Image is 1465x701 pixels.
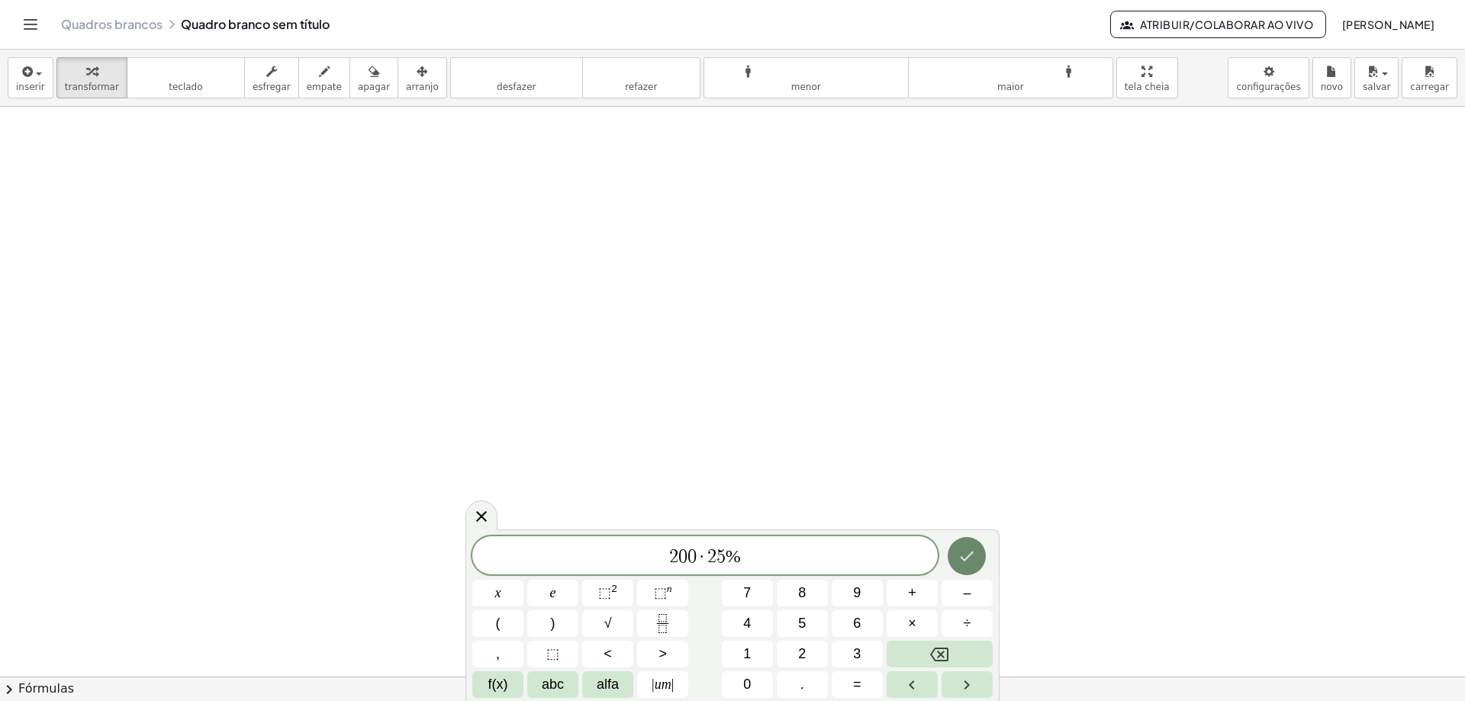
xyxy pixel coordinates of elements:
button: x [472,580,523,606]
button: Quadrado [582,580,633,606]
button: 2 [777,641,828,667]
button: , [472,641,523,667]
span: 2 [707,548,716,566]
font: 5 [798,616,806,631]
font: √ [604,616,612,631]
button: . [777,671,828,698]
font: e [550,585,556,600]
font: Atribuir/Colaborar ao Vivo [1140,18,1313,31]
a: Quadros brancos [61,17,163,32]
button: Alternar navegação [18,12,43,37]
button: Raiz quadrada [582,610,633,637]
font: × [908,616,916,631]
button: 7 [722,580,773,606]
button: refazerrefazer [582,57,700,98]
span: 2 [669,548,678,566]
span: % [726,546,741,566]
button: Espaço reservado [527,641,578,667]
button: ( [472,610,523,637]
font: ⬚ [546,646,559,661]
button: desfazerdesfazer [450,57,583,98]
font: carregar [1410,82,1449,92]
button: Menor que [582,641,633,667]
button: inserir [8,57,53,98]
button: esfregar [244,57,299,98]
button: formato_tamanhomenor [704,57,909,98]
button: Fração [637,610,688,637]
font: 2 [611,583,617,594]
font: menor [791,82,821,92]
font: Quadros brancos [61,16,163,32]
button: Dividir [942,610,993,637]
span: · [697,548,707,566]
button: Tempos [887,610,938,637]
font: 1 [743,646,751,661]
font: apagar [358,82,390,92]
button: Seta para a direita [942,671,993,698]
button: 4 [722,610,773,637]
button: 9 [832,580,883,606]
button: tecladoteclado [127,57,245,98]
button: tela cheia [1116,57,1178,98]
font: salvar [1363,82,1390,92]
button: alfabeto grego [582,671,633,698]
span: 0 [678,548,687,566]
font: ÷ [964,616,971,631]
font: > [658,646,667,661]
font: formato_tamanho [712,64,900,79]
font: 3 [853,646,861,661]
font: alfa [597,677,619,692]
button: Menos [942,580,993,606]
font: . [800,677,804,692]
button: 6 [832,610,883,637]
button: 8 [777,580,828,606]
button: carregar [1402,57,1457,98]
font: = [853,677,861,692]
button: e [527,580,578,606]
button: Mais [887,580,938,606]
font: 9 [853,585,861,600]
font: 2 [798,646,806,661]
font: configurações [1236,82,1300,92]
button: Backspace [887,641,993,667]
font: refazer [625,82,657,92]
button: Feito [948,537,986,575]
font: | [652,677,655,692]
font: esfregar [253,82,291,92]
font: 0 [743,677,751,692]
button: Valor absoluto [637,671,688,698]
font: refazer [591,64,692,79]
font: inserir [16,82,45,92]
button: salvar [1354,57,1399,98]
font: desfazer [497,82,536,92]
font: x [495,585,501,600]
font: [PERSON_NAME] [1342,18,1434,31]
button: empate [298,57,350,98]
button: 3 [832,641,883,667]
font: ( [496,616,501,631]
font: empate [307,82,342,92]
font: arranjo [406,82,439,92]
button: Atribuir/Colaborar ao Vivo [1110,11,1326,38]
font: n [667,583,672,594]
font: teclado [135,64,237,79]
font: 6 [853,616,861,631]
font: | [671,677,675,692]
button: É igual a [832,671,883,698]
button: ) [527,610,578,637]
button: novo [1312,57,1351,98]
font: ⬚ [598,585,611,600]
font: 8 [798,585,806,600]
font: maior [997,82,1024,92]
button: Funções [472,671,523,698]
button: arranjo [398,57,447,98]
font: ) [551,616,555,631]
button: 5 [777,610,828,637]
font: – [963,585,971,600]
font: + [908,585,916,600]
font: ⬚ [654,585,667,600]
font: f(x) [488,677,508,692]
font: 4 [743,616,751,631]
button: configurações [1228,57,1309,98]
button: transformar [56,57,127,98]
